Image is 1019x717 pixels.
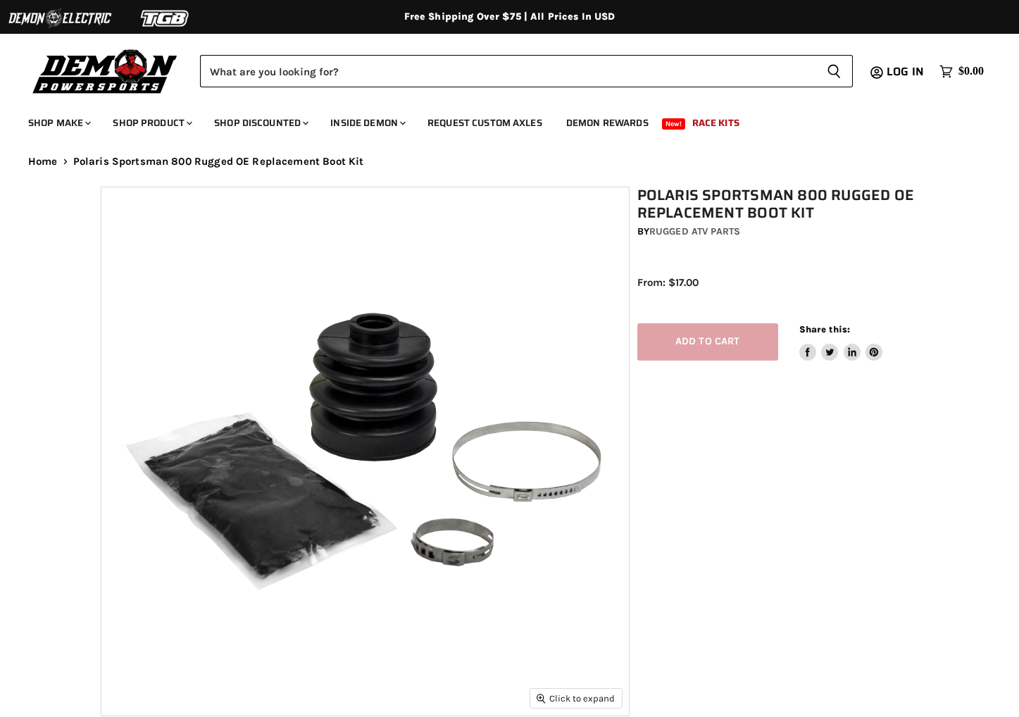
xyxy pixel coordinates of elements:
aside: Share this: [799,323,883,361]
a: Request Custom Axles [417,108,553,137]
a: Race Kits [682,108,750,137]
button: Click to expand [530,689,622,708]
h1: Polaris Sportsman 800 Rugged OE Replacement Boot Kit [637,187,926,222]
input: Search [200,55,815,87]
a: Shop Make [18,108,99,137]
ul: Main menu [18,103,980,137]
button: Search [815,55,853,87]
a: Log in [880,66,932,78]
a: Shop Product [102,108,201,137]
a: Rugged ATV Parts [649,225,740,237]
span: Share this: [799,324,850,335]
img: Demon Powersports [28,46,182,96]
span: Polaris Sportsman 800 Rugged OE Replacement Boot Kit [73,156,364,168]
a: Home [28,156,58,168]
img: Polaris Sportsman 800 Rugged OE Replacement Boot Kit [101,187,630,716]
span: From: $17.00 [637,276,699,289]
form: Product [200,55,853,87]
img: TGB Logo 2 [113,5,218,32]
span: Log in [887,63,924,80]
div: by [637,224,926,239]
span: New! [662,118,686,130]
a: Demon Rewards [556,108,659,137]
a: $0.00 [932,61,991,82]
span: Click to expand [537,693,615,704]
a: Shop Discounted [204,108,317,137]
a: Inside Demon [320,108,414,137]
img: Demon Electric Logo 2 [7,5,113,32]
span: $0.00 [958,65,984,78]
